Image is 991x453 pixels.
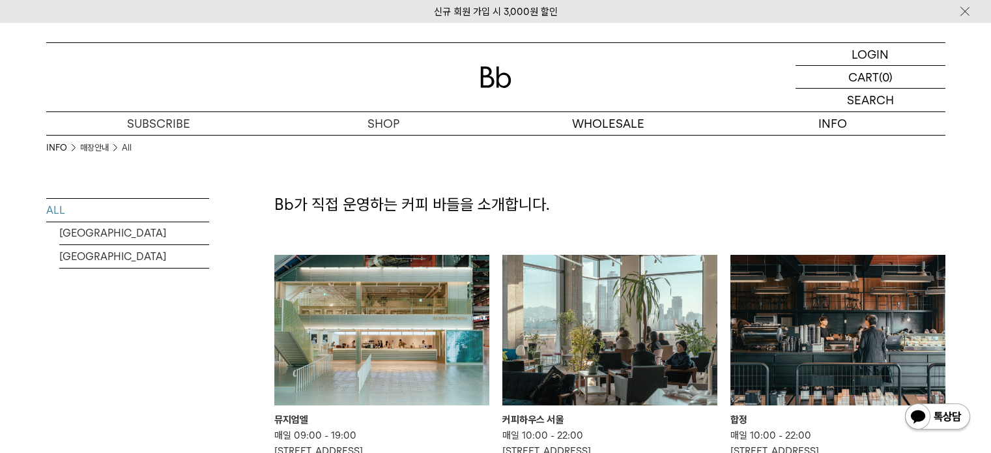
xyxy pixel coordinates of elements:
[502,255,717,405] img: 커피하우스 서울
[496,112,721,135] p: WHOLESALE
[80,141,109,154] a: 매장안내
[274,194,945,216] p: Bb가 직접 운영하는 커피 바들을 소개합니다.
[274,412,489,428] div: 뮤지엄엘
[730,255,945,405] img: 합정
[848,66,879,88] p: CART
[730,412,945,428] div: 합정
[59,245,209,268] a: [GEOGRAPHIC_DATA]
[852,43,889,65] p: LOGIN
[796,43,945,66] a: LOGIN
[721,112,945,135] p: INFO
[502,412,717,428] div: 커피하우스 서울
[59,222,209,244] a: [GEOGRAPHIC_DATA]
[847,89,894,111] p: SEARCH
[46,199,209,222] a: ALL
[274,255,489,405] img: 뮤지엄엘
[46,141,80,154] li: INFO
[46,112,271,135] a: SUBSCRIBE
[434,6,558,18] a: 신규 회원 가입 시 3,000원 할인
[122,141,132,154] a: All
[879,66,893,88] p: (0)
[904,402,971,433] img: 카카오톡 채널 1:1 채팅 버튼
[271,112,496,135] a: SHOP
[480,66,511,88] img: 로고
[796,66,945,89] a: CART (0)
